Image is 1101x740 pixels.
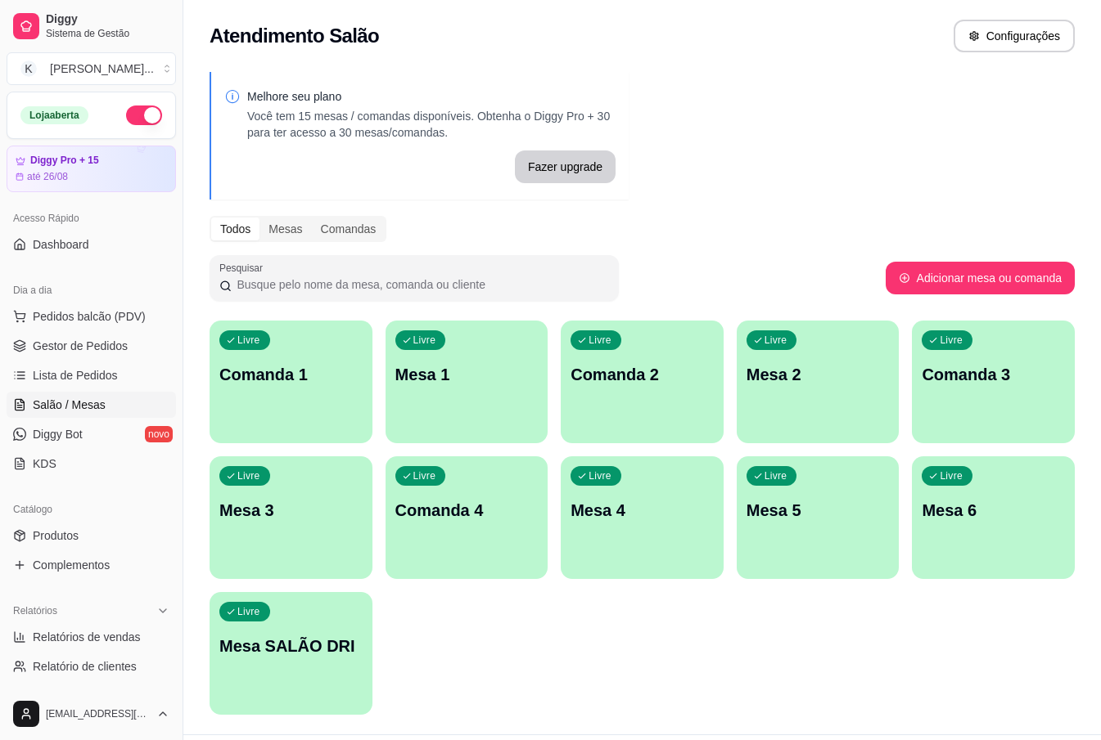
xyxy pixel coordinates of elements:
[386,321,548,443] button: LivreMesa 1
[50,61,154,77] div: [PERSON_NAME] ...
[886,262,1075,294] button: Adicionar mesa ou comanda
[922,499,1065,522] p: Mesa 6
[210,321,372,443] button: LivreComanda 1
[515,150,616,183] button: Fazer upgrade
[7,694,176,733] button: [EMAIL_ADDRESS][DOMAIN_NAME]
[7,522,176,549] a: Produtos
[7,451,176,477] a: KDS
[737,456,900,579] button: LivreMesa 5
[46,27,169,40] span: Sistema de Gestão
[7,552,176,578] a: Complementos
[219,261,268,275] label: Pesquisar
[7,231,176,258] a: Dashboard
[571,499,714,522] p: Mesa 4
[33,629,141,645] span: Relatórios de vendas
[33,308,146,325] span: Pedidos balcão (PDV)
[219,499,363,522] p: Mesa 3
[386,456,548,579] button: LivreComanda 4
[7,653,176,679] a: Relatório de clientes
[7,496,176,522] div: Catálogo
[7,52,176,85] button: Select a team
[33,455,56,472] span: KDS
[33,557,110,573] span: Complementos
[126,105,162,125] button: Alterar Status
[395,499,539,522] p: Comanda 4
[571,363,714,386] p: Comanda 2
[589,469,611,482] p: Livre
[912,321,1075,443] button: LivreComanda 3
[237,605,260,618] p: Livre
[312,218,386,240] div: Comandas
[247,108,616,141] p: Você tem 15 mesas / comandas disponíveis. Obtenha o Diggy Pro + 30 para ter acesso a 30 mesas/com...
[7,7,176,46] a: DiggySistema de Gestão
[561,321,724,443] button: LivreComanda 2
[210,592,372,715] button: LivreMesa SALÃO DRI
[46,12,169,27] span: Diggy
[765,469,787,482] p: Livre
[737,321,900,443] button: LivreMesa 2
[33,397,106,413] span: Salão / Mesas
[27,170,68,183] article: até 26/08
[940,469,963,482] p: Livre
[395,363,539,386] p: Mesa 1
[765,334,787,347] p: Livre
[30,155,99,167] article: Diggy Pro + 15
[211,218,259,240] div: Todos
[46,707,150,720] span: [EMAIL_ADDRESS][DOMAIN_NAME]
[954,20,1075,52] button: Configurações
[747,499,890,522] p: Mesa 5
[7,624,176,650] a: Relatórios de vendas
[7,421,176,447] a: Diggy Botnovo
[7,303,176,330] button: Pedidos balcão (PDV)
[247,88,616,105] p: Melhore seu plano
[20,106,88,124] div: Loja aberta
[219,635,363,657] p: Mesa SALÃO DRI
[13,604,57,617] span: Relatórios
[33,367,118,383] span: Lista de Pedidos
[7,333,176,359] a: Gestor de Pedidos
[589,334,611,347] p: Livre
[232,276,609,293] input: Pesquisar
[922,363,1065,386] p: Comanda 3
[7,362,176,388] a: Lista de Pedidos
[237,334,260,347] p: Livre
[561,456,724,579] button: LivreMesa 4
[210,456,372,579] button: LivreMesa 3
[7,392,176,418] a: Salão / Mesas
[33,658,137,675] span: Relatório de clientes
[413,469,436,482] p: Livre
[7,146,176,192] a: Diggy Pro + 15até 26/08
[210,23,379,49] h2: Atendimento Salão
[33,527,79,544] span: Produtos
[940,334,963,347] p: Livre
[912,456,1075,579] button: LivreMesa 6
[33,236,89,253] span: Dashboard
[20,61,37,77] span: K
[413,334,436,347] p: Livre
[259,218,311,240] div: Mesas
[33,338,128,354] span: Gestor de Pedidos
[7,683,176,709] a: Relatório de mesas
[219,363,363,386] p: Comanda 1
[237,469,260,482] p: Livre
[7,205,176,231] div: Acesso Rápido
[747,363,890,386] p: Mesa 2
[33,426,83,442] span: Diggy Bot
[7,277,176,303] div: Dia a dia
